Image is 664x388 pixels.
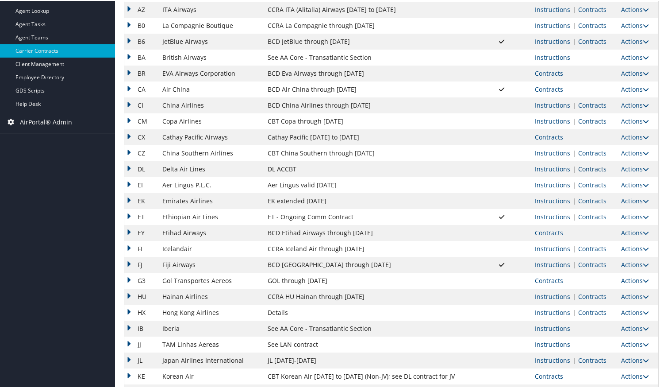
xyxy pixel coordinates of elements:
[578,212,606,220] a: View Contracts
[263,65,473,81] td: BCD Eva Airways through [DATE]
[124,256,158,272] td: FJ
[578,100,606,109] a: View Contracts
[263,81,473,97] td: BCD Air China through [DATE]
[263,160,473,176] td: DL ACCBT
[535,244,570,252] a: View Ticketing Instructions
[263,97,473,113] td: BCD China Airlines through [DATE]
[124,97,158,113] td: CI
[124,208,158,224] td: ET
[263,224,473,240] td: BCD Etihad Airways through [DATE]
[263,368,473,384] td: CBT Korean Air [DATE] to [DATE] (Non-JV); see DL contract for JV
[158,256,263,272] td: Fiji Airways
[621,148,649,156] a: Actions
[570,355,578,364] span: |
[158,1,263,17] td: ITA Airways
[263,176,473,192] td: Aer Lingus valid [DATE]
[263,304,473,320] td: Details
[578,4,606,13] a: View Contracts
[535,148,570,156] a: View Ticketing Instructions
[158,192,263,208] td: Emirates Airlines
[158,97,263,113] td: China Airlines
[535,355,570,364] a: View Ticketing Instructions
[621,180,649,188] a: Actions
[124,49,158,65] td: BA
[158,272,263,288] td: Gol Transportes Aereos
[578,355,606,364] a: View Contracts
[263,320,473,336] td: See AA Core - Transatlantic Section
[621,307,649,316] a: Actions
[263,208,473,224] td: ET - Ongoing Comm Contract
[578,196,606,204] a: View Contracts
[621,291,649,300] a: Actions
[535,100,570,109] a: View Ticketing Instructions
[263,128,473,144] td: Cathay Pacific [DATE] to [DATE]
[263,17,473,33] td: CCRA La Compagnie through [DATE]
[20,110,72,132] span: AirPortal® Admin
[158,336,263,352] td: TAM Linhas Aereas
[263,1,473,17] td: CCRA ITA (Alitalia) Airways [DATE] to [DATE]
[621,212,649,220] a: Actions
[124,224,158,240] td: EY
[158,304,263,320] td: Hong Kong Airlines
[158,128,263,144] td: Cathay Pacific Airways
[535,291,570,300] a: View Ticketing Instructions
[124,272,158,288] td: G3
[158,49,263,65] td: British Airways
[578,20,606,29] a: View Contracts
[535,164,570,172] a: View Ticketing Instructions
[535,323,570,332] a: View Ticketing Instructions
[158,33,263,49] td: JetBlue Airways
[124,336,158,352] td: JJ
[535,228,563,236] a: View Contracts
[535,260,570,268] a: View Ticketing Instructions
[578,180,606,188] a: View Contracts
[535,212,570,220] a: View Ticketing Instructions
[158,65,263,81] td: EVA Airways Corporation
[570,260,578,268] span: |
[263,49,473,65] td: See AA Core - Transatlantic Section
[158,17,263,33] td: La Compagnie Boutique
[263,336,473,352] td: See LAN contract
[535,307,570,316] a: View Ticketing Instructions
[124,65,158,81] td: BR
[124,320,158,336] td: IB
[570,164,578,172] span: |
[263,272,473,288] td: GOL through [DATE]
[570,180,578,188] span: |
[158,224,263,240] td: Etihad Airways
[570,20,578,29] span: |
[570,212,578,220] span: |
[621,100,649,109] a: Actions
[621,323,649,332] a: Actions
[570,196,578,204] span: |
[621,260,649,268] a: Actions
[124,81,158,97] td: CA
[263,113,473,128] td: CBT Copa through [DATE]
[621,36,649,45] a: Actions
[124,17,158,33] td: B0
[124,176,158,192] td: EI
[578,291,606,300] a: View Contracts
[570,100,578,109] span: |
[621,355,649,364] a: Actions
[570,148,578,156] span: |
[158,368,263,384] td: Korean Air
[158,176,263,192] td: Aer Lingus P.L.C.
[124,288,158,304] td: HU
[263,192,473,208] td: EK extended [DATE]
[263,352,473,368] td: JL [DATE]-[DATE]
[124,1,158,17] td: AZ
[578,148,606,156] a: View Contracts
[158,144,263,160] td: China Southern Airlines
[578,307,606,316] a: View Contracts
[535,132,563,140] a: View Contracts
[124,368,158,384] td: KE
[570,4,578,13] span: |
[570,116,578,124] span: |
[124,192,158,208] td: EK
[124,240,158,256] td: FI
[535,180,570,188] a: View Ticketing Instructions
[158,160,263,176] td: Delta Air Lines
[535,339,570,348] a: View Ticketing Instructions
[158,352,263,368] td: Japan Airlines International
